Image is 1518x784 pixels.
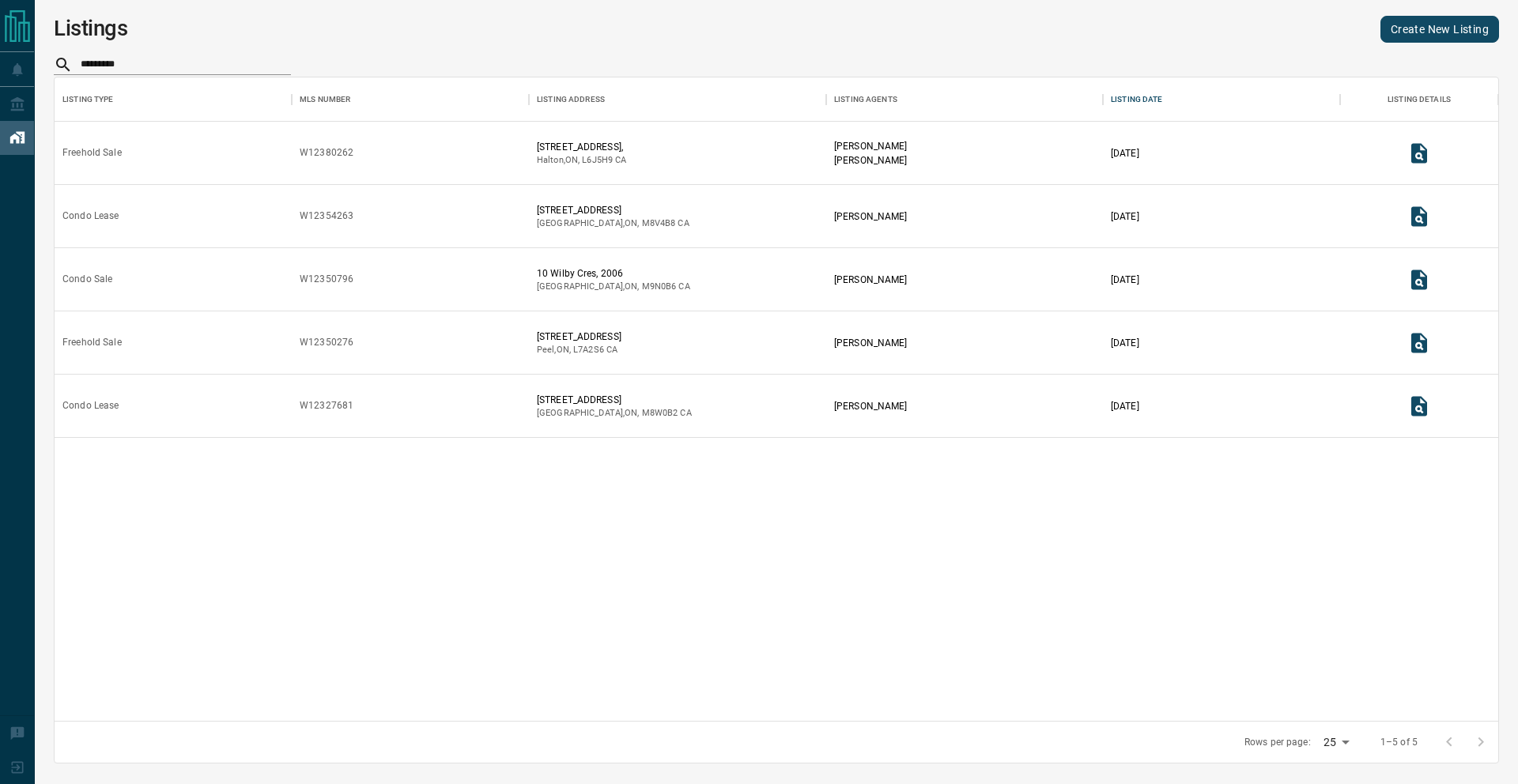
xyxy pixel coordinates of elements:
[529,77,826,122] div: Listing Address
[300,209,353,223] div: W12354263
[834,139,907,153] p: [PERSON_NAME]
[1111,336,1139,350] p: [DATE]
[1111,77,1163,122] div: Listing Date
[537,330,621,344] p: [STREET_ADDRESS]
[62,209,119,223] div: Condo Lease
[300,273,353,286] div: W12350796
[642,408,678,418] span: m8w0b2
[1111,399,1139,413] p: [DATE]
[1403,390,1435,422] button: View Listing Details
[55,77,292,122] div: Listing Type
[537,266,690,281] p: 10 Wilby Cres, 2006
[834,399,907,413] p: [PERSON_NAME]
[1403,327,1435,359] button: View Listing Details
[62,146,122,160] div: Freehold Sale
[834,336,907,350] p: [PERSON_NAME]
[1380,16,1499,43] a: Create New Listing
[537,217,689,230] p: [GEOGRAPHIC_DATA] , ON , CA
[537,203,689,217] p: [STREET_ADDRESS]
[537,393,692,407] p: [STREET_ADDRESS]
[1317,731,1355,754] div: 25
[292,77,529,122] div: MLS Number
[537,154,626,167] p: Halton , ON , CA
[1103,77,1340,122] div: Listing Date
[1340,77,1498,122] div: Listing Details
[62,273,112,286] div: Condo Sale
[537,407,692,420] p: [GEOGRAPHIC_DATA] , ON , CA
[537,77,605,122] div: Listing Address
[537,344,621,356] p: Peel , ON , CA
[1111,209,1139,224] p: [DATE]
[300,146,353,160] div: W12380262
[834,273,907,287] p: [PERSON_NAME]
[1244,736,1311,749] p: Rows per page:
[54,16,128,41] h1: Listings
[1380,736,1418,749] p: 1–5 of 5
[834,209,907,224] p: [PERSON_NAME]
[1403,264,1435,296] button: View Listing Details
[1111,146,1139,160] p: [DATE]
[1111,273,1139,287] p: [DATE]
[1388,77,1451,122] div: Listing Details
[573,345,604,355] span: l7a2s6
[300,336,353,349] div: W12350276
[834,77,897,122] div: Listing Agents
[62,77,114,122] div: Listing Type
[642,218,676,228] span: m8v4b8
[62,336,122,349] div: Freehold Sale
[537,140,626,154] p: [STREET_ADDRESS],
[537,281,690,293] p: [GEOGRAPHIC_DATA] , ON , CA
[62,399,119,413] div: Condo Lease
[582,155,613,165] span: l6j5h9
[1403,201,1435,232] button: View Listing Details
[300,399,353,413] div: W12327681
[300,77,350,122] div: MLS Number
[642,281,677,292] span: m9n0b6
[826,77,1103,122] div: Listing Agents
[1403,138,1435,169] button: View Listing Details
[834,153,907,168] p: [PERSON_NAME]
